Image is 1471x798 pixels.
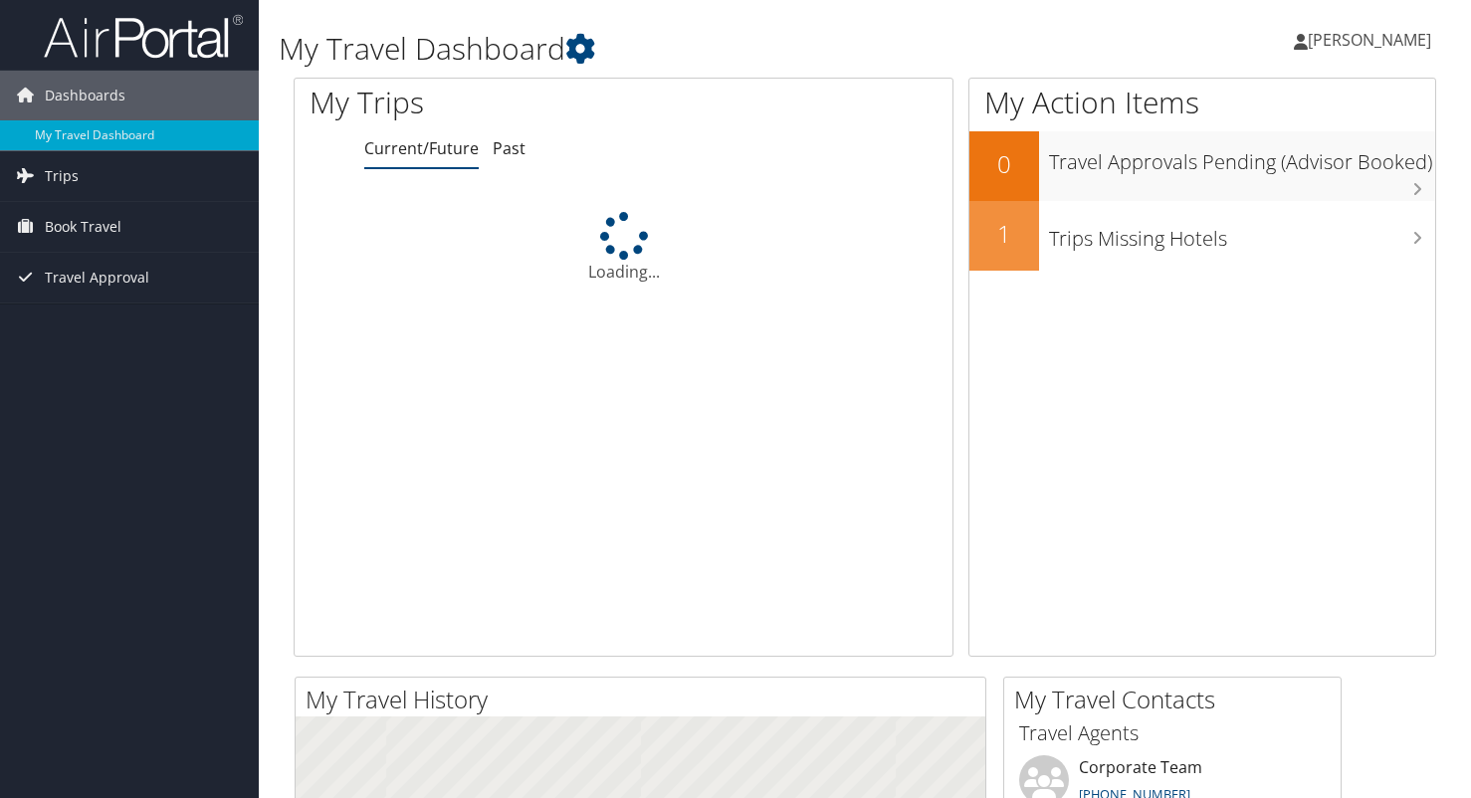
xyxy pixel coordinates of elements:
[306,683,985,716] h2: My Travel History
[969,147,1039,181] h2: 0
[1014,683,1341,716] h2: My Travel Contacts
[1049,215,1435,253] h3: Trips Missing Hotels
[1294,10,1451,70] a: [PERSON_NAME]
[279,28,1060,70] h1: My Travel Dashboard
[310,82,664,123] h1: My Trips
[44,13,243,60] img: airportal-logo.png
[45,202,121,252] span: Book Travel
[1308,29,1431,51] span: [PERSON_NAME]
[969,217,1039,251] h2: 1
[364,137,479,159] a: Current/Future
[45,253,149,302] span: Travel Approval
[295,212,952,284] div: Loading...
[1019,719,1326,747] h3: Travel Agents
[45,71,125,120] span: Dashboards
[969,201,1435,271] a: 1Trips Missing Hotels
[45,151,79,201] span: Trips
[1049,138,1435,176] h3: Travel Approvals Pending (Advisor Booked)
[969,82,1435,123] h1: My Action Items
[969,131,1435,201] a: 0Travel Approvals Pending (Advisor Booked)
[493,137,525,159] a: Past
